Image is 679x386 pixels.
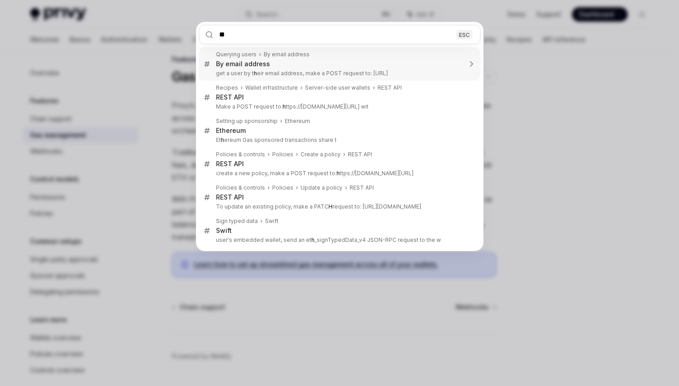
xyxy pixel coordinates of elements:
b: h [337,170,340,177]
div: Policies & controls [216,151,265,158]
div: Policies & controls [216,184,265,191]
div: REST API [378,84,402,91]
b: h [283,103,286,110]
p: user's embedded wallet, send an et _signTypedData_v4 JSON-RPC request to the w [216,236,462,244]
div: Swift [265,218,279,225]
div: By email address [264,51,310,58]
div: REST API [350,184,374,191]
div: REST API [216,160,244,168]
b: h [221,136,224,143]
div: Ethereum [285,118,310,125]
div: Querying users [216,51,256,58]
div: REST API [348,151,372,158]
div: Policies [272,151,293,158]
p: Et ereum Gas sponsored transactions share t [216,136,462,144]
div: Wallet infrastructure [245,84,298,91]
div: Server-side user wallets [305,84,370,91]
p: Make a POST request to: ttps://[DOMAIN_NAME][URL] wit [216,103,462,110]
b: h [254,70,257,77]
b: H [328,203,333,210]
div: Policies [272,184,293,191]
p: To update an existing policy, make a PATC request to: [URL][DOMAIN_NAME] [216,203,462,210]
div: Recipes [216,84,238,91]
p: create a new policy, make a POST request to: ttps://[DOMAIN_NAME][URL] [216,170,462,177]
b: h [311,236,315,243]
div: ESC [456,30,472,39]
div: REST API [216,93,244,101]
div: Ethereum [216,127,246,135]
div: Create a policy [301,151,341,158]
div: Update a policy [301,184,342,191]
div: Swift [216,227,232,235]
div: Sign typed data [216,218,258,225]
div: REST API [216,193,244,201]
div: By email address [216,60,270,68]
p: get a user by t eir email address, make a POST request to: [URL] [216,70,462,77]
div: Setting up sponsorship [216,118,278,125]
